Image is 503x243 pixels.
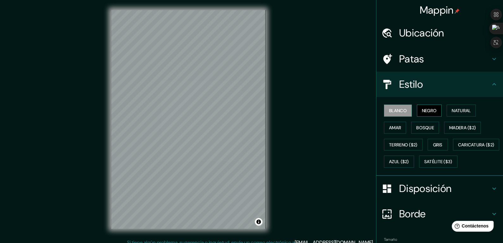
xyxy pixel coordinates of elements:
[389,108,407,113] font: Blanco
[420,3,454,17] font: Mappin
[399,182,451,195] font: Disposición
[453,139,500,151] button: Caricatura ($2)
[389,125,401,131] font: Amar
[384,237,397,242] font: Tamaño
[376,46,503,72] div: Patas
[111,10,266,229] canvas: Mapa
[417,105,442,117] button: Negro
[399,52,424,66] font: Patas
[458,142,494,148] font: Caricatura ($2)
[447,218,496,236] iframe: Lanzador de widgets de ayuda
[384,156,414,168] button: Azul ($2)
[449,125,476,131] font: Madera ($2)
[424,159,452,165] font: Satélite ($3)
[384,139,423,151] button: Terreno ($2)
[384,105,412,117] button: Blanco
[411,122,439,134] button: Bosque
[376,72,503,97] div: Estilo
[452,108,471,113] font: Natural
[376,201,503,227] div: Borde
[376,20,503,46] div: Ubicación
[433,142,443,148] font: Gris
[384,122,406,134] button: Amar
[399,78,423,91] font: Estilo
[389,159,409,165] font: Azul ($2)
[399,207,426,221] font: Borde
[399,26,444,40] font: Ubicación
[376,176,503,201] div: Disposición
[428,139,448,151] button: Gris
[255,218,262,226] button: Activar o desactivar atribución
[416,125,434,131] font: Bosque
[455,9,460,14] img: pin-icon.png
[447,105,476,117] button: Natural
[422,108,437,113] font: Negro
[444,122,481,134] button: Madera ($2)
[419,156,457,168] button: Satélite ($3)
[389,142,418,148] font: Terreno ($2)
